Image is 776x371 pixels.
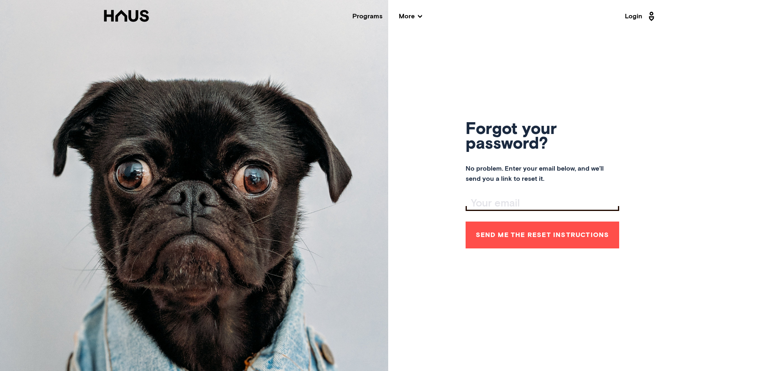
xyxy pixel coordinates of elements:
[352,13,383,20] a: Programs
[466,164,619,184] span: No problem. Enter your email below, and we’ll send you a link to reset it.
[466,123,619,151] h1: Forgot your password?
[468,198,619,209] input: Your email
[466,222,619,248] button: Send me the reset instructions
[399,13,422,20] span: More
[625,10,657,23] a: Login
